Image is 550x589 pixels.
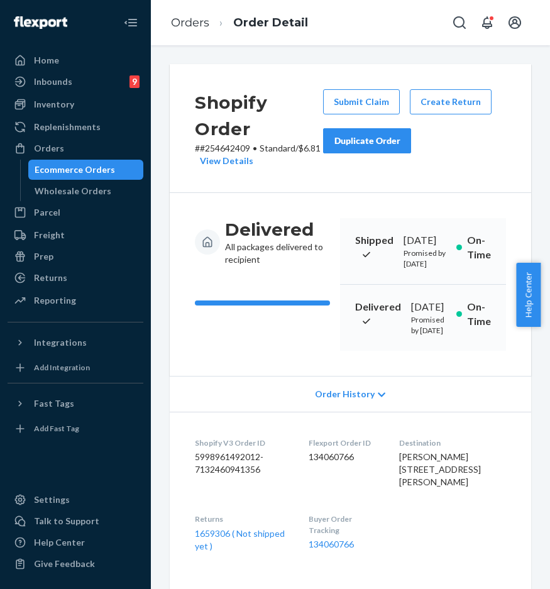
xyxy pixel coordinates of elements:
a: Home [8,50,143,70]
a: Order Detail [233,16,308,30]
button: Duplicate Order [323,128,411,153]
h3: Delivered [225,218,330,241]
dt: Destination [399,438,506,448]
div: Add Fast Tag [34,423,79,434]
div: Replenishments [34,121,101,133]
span: • [253,143,257,153]
div: Help Center [34,536,85,549]
dd: 5998961492012-7132460941356 [195,451,289,476]
a: Inventory [8,94,143,114]
a: Inbounds9 [8,72,143,92]
div: Add Integration [34,362,90,373]
a: Help Center [8,532,143,553]
dt: Buyer Order Tracking [309,514,379,535]
a: 1659306 ( Not shipped yet ) [195,528,285,551]
div: Orders [34,142,64,155]
a: Parcel [8,202,143,223]
div: Ecommerce Orders [35,163,115,176]
button: Open notifications [475,10,500,35]
a: Freight [8,225,143,245]
p: Shipped [355,233,393,262]
a: Returns [8,268,143,288]
div: All packages delivered to recipient [225,218,330,266]
a: Orders [8,138,143,158]
a: Reporting [8,290,143,311]
span: Order History [315,388,375,400]
dt: Returns [195,514,289,524]
button: Open Search Box [447,10,472,35]
button: Help Center [516,263,541,327]
div: Reporting [34,294,76,307]
button: View Details [195,155,253,167]
button: Close Navigation [118,10,143,35]
p: On-Time [467,300,491,329]
div: Freight [34,229,65,241]
button: Fast Tags [8,394,143,414]
div: Home [34,54,59,67]
div: Settings [34,493,70,506]
p: Delivered [355,300,401,329]
div: [DATE] [404,233,446,248]
div: Returns [34,272,67,284]
a: Add Integration [8,358,143,378]
dd: 134060766 [309,451,379,463]
h2: Shopify Order [195,89,323,142]
div: Parcel [34,206,60,219]
div: Inbounds [34,75,72,88]
span: Standard [260,143,295,153]
img: Flexport logo [14,16,67,29]
p: Promised by [DATE] [411,314,446,336]
button: Open account menu [502,10,527,35]
button: Submit Claim [323,89,400,114]
div: Prep [34,250,53,263]
div: [DATE] [411,300,446,314]
div: Wholesale Orders [35,185,111,197]
span: [PERSON_NAME] [STREET_ADDRESS][PERSON_NAME] [399,451,481,487]
div: Give Feedback [34,558,95,570]
div: Talk to Support [34,515,99,527]
div: 9 [129,75,140,88]
ol: breadcrumbs [161,4,318,41]
a: Orders [171,16,209,30]
a: Wholesale Orders [28,181,144,201]
a: Settings [8,490,143,510]
button: Create Return [410,89,492,114]
div: Fast Tags [34,397,74,410]
a: Prep [8,246,143,267]
div: Inventory [34,98,74,111]
p: On-Time [467,233,491,262]
a: Talk to Support [8,511,143,531]
a: Ecommerce Orders [28,160,144,180]
p: # #254642409 / $6.81 [195,142,323,167]
button: Integrations [8,333,143,353]
a: 134060766 [309,539,354,549]
dt: Shopify V3 Order ID [195,438,289,448]
button: Give Feedback [8,554,143,574]
dt: Flexport Order ID [309,438,379,448]
a: Replenishments [8,117,143,137]
a: Add Fast Tag [8,419,143,439]
p: Promised by [DATE] [404,248,446,269]
div: Integrations [34,336,87,349]
div: Duplicate Order [334,135,400,147]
